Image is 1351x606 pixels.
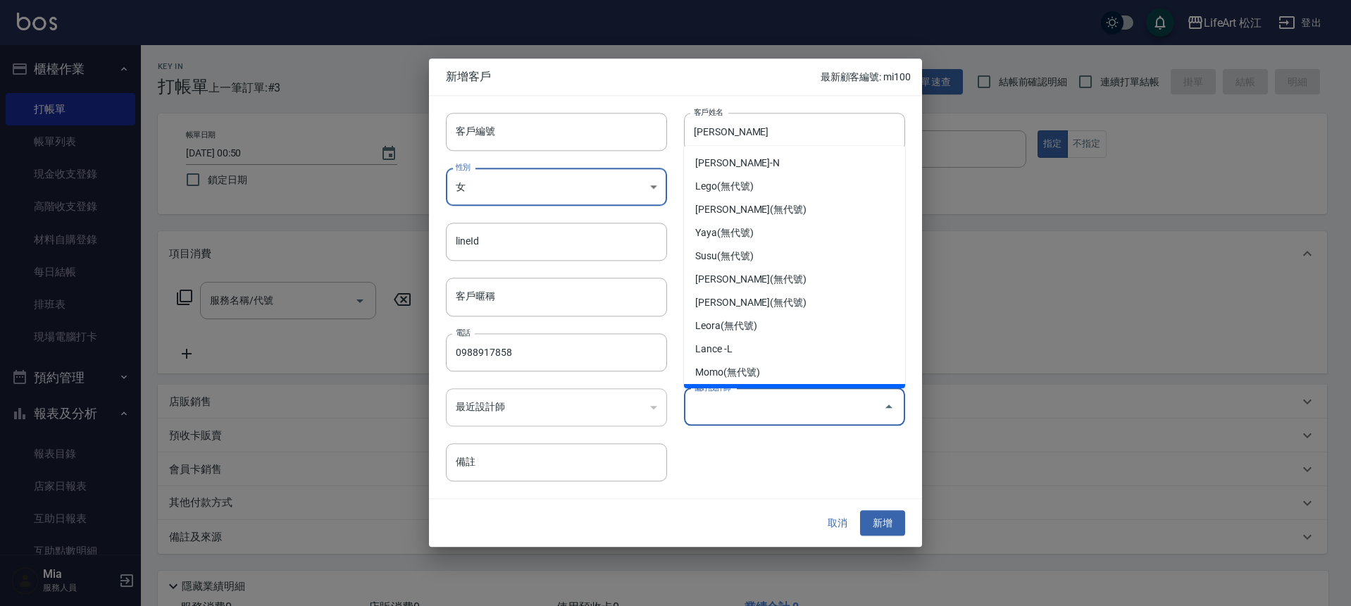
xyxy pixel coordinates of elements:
label: 電話 [456,327,471,338]
label: 性別 [456,161,471,172]
label: 偏好設計師 [694,382,730,392]
div: 女 [446,168,667,206]
li: Mia(無代號) [684,384,905,407]
li: Leora(無代號) [684,314,905,338]
li: Yaya(無代號) [684,221,905,245]
li: [PERSON_NAME](無代號) [684,291,905,314]
li: Lance -L [684,338,905,361]
button: 取消 [815,510,860,536]
button: Close [878,396,900,419]
li: [PERSON_NAME]-N [684,151,905,175]
span: 新增客戶 [446,70,821,84]
li: Susu(無代號) [684,245,905,268]
li: Lego(無代號) [684,175,905,198]
li: Momo(無代號) [684,361,905,384]
button: 新增 [860,510,905,536]
li: [PERSON_NAME](無代號) [684,198,905,221]
li: [PERSON_NAME](無代號) [684,268,905,291]
label: 客戶姓名 [694,106,723,117]
p: 最新顧客編號: mi100 [821,70,911,85]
